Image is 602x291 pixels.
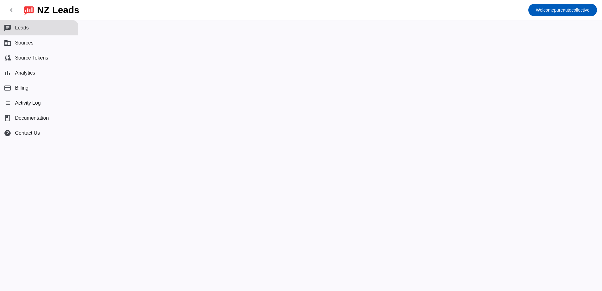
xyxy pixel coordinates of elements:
mat-icon: business [4,39,11,47]
mat-icon: payment [4,84,11,92]
span: Sources [15,40,34,46]
span: Contact Us [15,130,40,136]
span: book [4,114,11,122]
span: Billing [15,85,29,91]
span: pureautocollective [536,6,589,14]
span: Activity Log [15,100,41,106]
span: Source Tokens [15,55,48,61]
span: Leads [15,25,29,31]
span: Welcome [536,8,554,13]
span: Documentation [15,115,49,121]
button: Welcomepureautocollective [528,4,597,16]
mat-icon: bar_chart [4,69,11,77]
mat-icon: help [4,129,11,137]
mat-icon: list [4,99,11,107]
span: Analytics [15,70,35,76]
mat-icon: chevron_left [8,6,15,14]
img: logo [24,5,34,15]
mat-icon: chat [4,24,11,32]
div: NZ Leads [37,6,79,14]
mat-icon: cloud_sync [4,54,11,62]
